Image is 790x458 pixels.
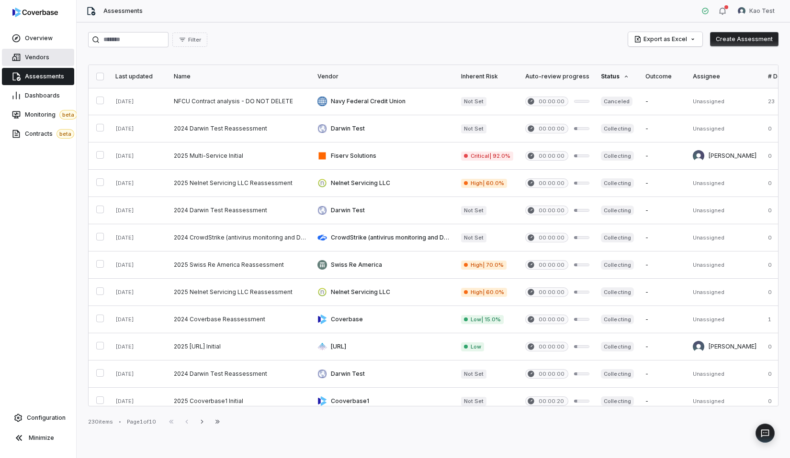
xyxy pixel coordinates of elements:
img: David Gold avatar [693,150,704,162]
div: Inherent Risk [461,73,514,80]
td: - [640,224,687,251]
div: Name [174,73,306,80]
div: Auto-review progress [525,73,589,80]
div: Assignee [693,73,756,80]
div: 230 items [88,418,113,425]
div: Last updated [115,73,162,80]
div: Status [601,73,633,80]
a: Assessments [2,68,74,85]
img: Kao Test avatar [738,7,745,15]
div: Page 1 of 10 [127,418,156,425]
td: - [640,279,687,306]
img: logo-D7KZi-bG.svg [12,8,58,17]
button: Create Assessment [710,32,779,46]
td: - [640,306,687,333]
a: Overview [2,30,74,47]
div: • [119,418,121,425]
td: - [640,170,687,197]
td: - [640,333,687,360]
span: beta [59,110,77,120]
div: Vendor [317,73,450,80]
a: Monitoringbeta [2,106,74,123]
button: Export as Excel [628,32,702,46]
td: - [640,197,687,224]
span: Filter [188,36,201,44]
a: Dashboards [2,87,74,104]
td: - [640,251,687,279]
span: Dashboards [25,92,60,99]
span: Vendors [25,54,49,61]
button: Filter [172,33,207,47]
span: Overview [25,34,53,42]
td: - [640,360,687,388]
td: - [640,388,687,415]
span: Kao Test [749,7,775,15]
span: beta [56,129,74,139]
span: Assessments [25,73,64,80]
td: - [640,88,687,115]
a: Vendors [2,49,74,66]
td: - [640,142,687,170]
td: - [640,115,687,142]
span: Assessments [103,7,143,15]
div: # Docs [768,73,788,80]
span: Contracts [25,129,74,139]
button: Kao Test avatarKao Test [732,4,780,18]
span: Configuration [27,414,66,422]
a: Configuration [4,409,72,426]
span: Monitoring [25,110,77,120]
span: Minimize [29,434,54,442]
a: Contractsbeta [2,125,74,142]
div: Outcome [645,73,681,80]
button: Minimize [4,428,72,447]
img: Akhil Vaid avatar [693,341,704,352]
